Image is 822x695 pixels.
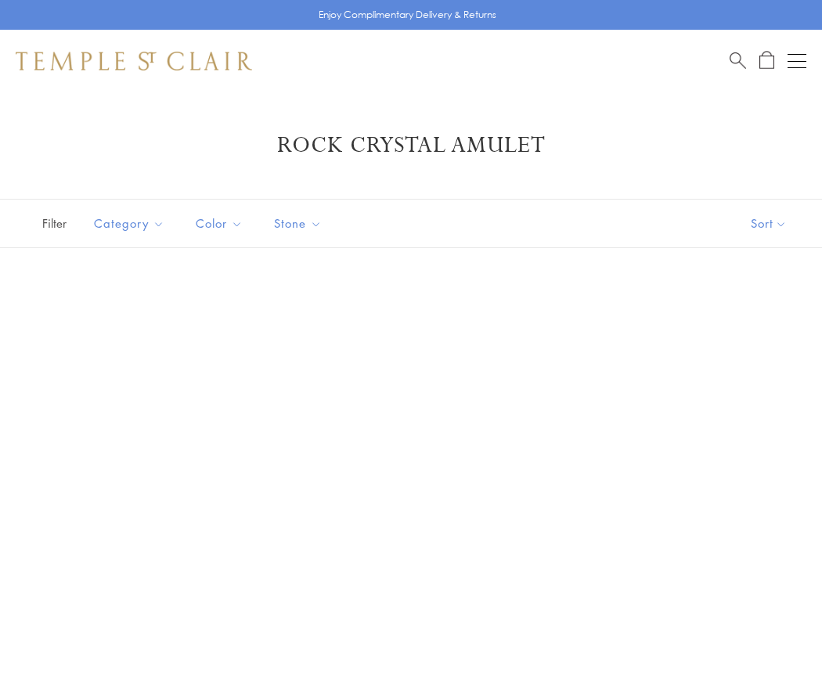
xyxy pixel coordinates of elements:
[184,206,254,241] button: Color
[188,214,254,233] span: Color
[319,7,496,23] p: Enjoy Complimentary Delivery & Returns
[759,51,774,70] a: Open Shopping Bag
[16,52,252,70] img: Temple St. Clair
[39,131,783,160] h1: Rock Crystal Amulet
[86,214,176,233] span: Category
[266,214,333,233] span: Stone
[82,206,176,241] button: Category
[262,206,333,241] button: Stone
[788,52,806,70] button: Open navigation
[716,200,822,247] button: Show sort by
[730,51,746,70] a: Search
